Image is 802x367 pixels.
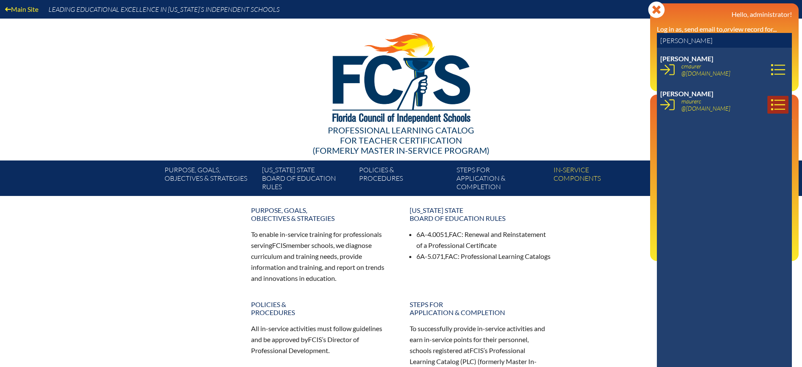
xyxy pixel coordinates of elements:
img: FCISlogo221.eps [314,19,488,134]
span: PLC [462,357,474,365]
span: FAC [449,230,462,238]
span: FCIS [308,335,322,343]
a: Director of Professional Development [US_STATE] Council of Independent Schools since [DATE] [653,207,787,234]
i: or [724,25,730,33]
svg: Close [648,1,665,18]
a: In-servicecomponents [550,164,647,196]
a: Email passwordEmail &password [653,130,689,158]
div: Professional Learning Catalog (formerly Master In-service Program) [158,125,644,155]
a: Steps forapplication & completion [453,164,550,196]
li: 6A-4.0051, : Renewal and Reinstatement of a Professional Certificate [416,229,551,251]
h3: Hello, administrator! [657,10,792,18]
a: [US_STATE] StateBoard of Education rules [405,203,556,226]
label: Log in as, send email to, view record for... [657,25,777,33]
a: Policies &Procedures [356,164,453,196]
span: for Teacher Certification [340,135,462,145]
a: Main Site [2,3,42,15]
span: FAC [445,252,458,260]
span: [PERSON_NAME] [660,54,713,63]
a: cmaurer@[DOMAIN_NAME] [678,61,734,79]
a: Purpose, goals,objectives & strategies [161,164,258,196]
a: Purpose, goals,objectives & strategies [246,203,398,226]
svg: Log out [785,247,792,254]
p: All in-service activities must follow guidelines and be approved by ’s Director of Professional D... [251,323,393,356]
p: To enable in-service training for professionals serving member schools, we diagnose curriculum an... [251,229,393,283]
span: [PERSON_NAME] [660,90,713,98]
li: 6A-5.071, : Professional Learning Catalogs [416,251,551,262]
a: Policies &Procedures [246,297,398,320]
span: FCIS [470,346,483,354]
a: maurerc@[DOMAIN_NAME] [678,96,734,114]
span: FCIS [272,241,286,249]
a: [US_STATE] StateBoard of Education rules [259,164,356,196]
a: User infoReports [653,68,690,79]
a: Steps forapplication & completion [405,297,556,320]
a: User infoEE Control Panel [653,53,718,65]
a: PLC Coordinator [US_STATE] Council of Independent Schools since [DATE] [653,176,787,204]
